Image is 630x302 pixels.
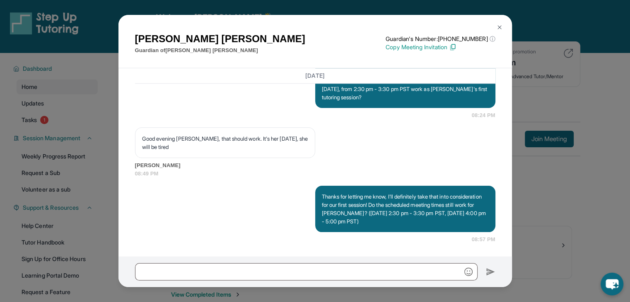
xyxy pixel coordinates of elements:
h3: [DATE] [135,72,495,80]
p: Good evening [PERSON_NAME], that should work. It's her [DATE], she will be tired [142,134,308,151]
img: Close Icon [496,24,503,31]
img: Copy Icon [449,43,456,51]
span: 08:49 PM [135,170,495,178]
span: ⓘ [489,35,495,43]
h1: [PERSON_NAME] [PERSON_NAME] [135,31,305,46]
button: chat-button [601,273,623,295]
p: Copy Meeting Invitation [386,43,495,51]
img: Emoji [464,268,473,276]
img: Send icon [486,267,495,277]
p: Guardian's Number: [PHONE_NUMBER] [386,35,495,43]
p: Hi [PERSON_NAME], my name is [PERSON_NAME] and I'm a tutor at [PERSON_NAME]. I'm so excited to me... [322,68,489,101]
p: Thanks for letting me know, I'll definitely take that into consideration for our first session! D... [322,192,489,225]
span: 08:57 PM [472,235,495,244]
span: 08:24 PM [472,111,495,120]
p: Guardian of [PERSON_NAME] [PERSON_NAME] [135,46,305,55]
span: [PERSON_NAME] [135,161,495,170]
